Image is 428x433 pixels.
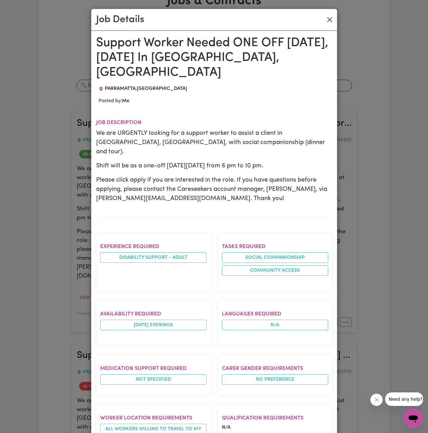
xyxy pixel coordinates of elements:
h2: Experience required [100,243,206,250]
span: N/A [222,320,328,330]
h1: Support Worker Needed ONE OFF [DATE], [DATE] In [GEOGRAPHIC_DATA], [GEOGRAPHIC_DATA] [96,36,332,80]
span: Posted by: [99,98,129,103]
h2: Languages required [222,311,328,317]
iframe: Message from company [385,392,423,406]
h2: Carer gender requirements [222,365,328,372]
span: PARRAMATTA , [GEOGRAPHIC_DATA] [105,86,187,91]
h2: Qualification requirements [222,415,328,421]
h2: Job Details [96,14,144,26]
li: Social companionship [222,252,328,263]
span: N/A [222,425,230,430]
span: No preference [222,374,328,385]
h2: Job description [96,119,332,126]
iframe: Close message [370,394,383,406]
h2: Availability required [100,311,206,317]
b: Me [122,98,129,103]
li: Disability support - Adult [100,252,206,263]
h2: Medication Support Required [100,365,206,372]
iframe: Button to launch messaging window [403,408,423,428]
p: Please click apply if you are interested in the role. If you have questions before applying, plea... [96,175,332,203]
li: Community access [222,265,328,276]
span: Not specified [100,374,206,385]
p: We are URGENTLY looking for a support worker to assist a client in [GEOGRAPHIC_DATA], [GEOGRAPHIC... [96,129,332,156]
p: Shift will be as a one-off [DATE][DATE] from 6 pm to 10 pm. [96,161,332,170]
div: Job location: PARRAMATTA, New South Wales [96,85,190,92]
h2: Worker location requirements [100,415,206,421]
button: Close [325,15,335,25]
h2: Tasks required [222,243,328,250]
li: [DATE] evenings [100,320,206,330]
